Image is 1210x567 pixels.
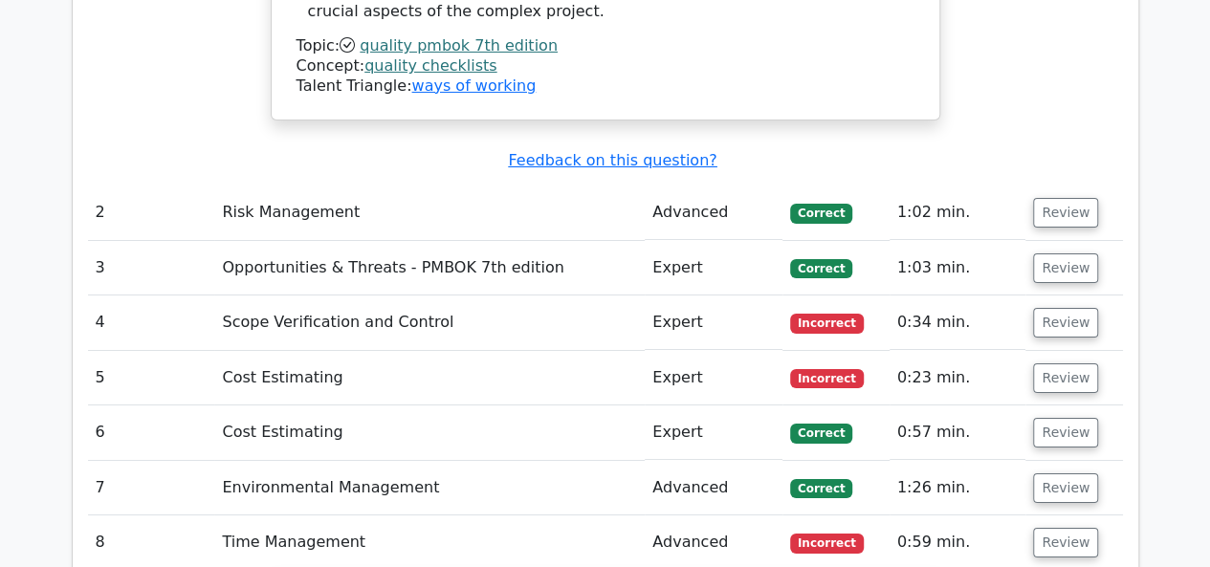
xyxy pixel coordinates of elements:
[890,295,1026,350] td: 0:34 min.
[790,479,852,498] span: Correct
[790,424,852,443] span: Correct
[645,351,782,405] td: Expert
[364,56,497,75] a: quality checklists
[790,259,852,278] span: Correct
[1033,418,1098,447] button: Review
[1033,253,1098,283] button: Review
[88,295,215,350] td: 4
[790,534,864,553] span: Incorrect
[890,185,1026,240] td: 1:02 min.
[790,369,864,388] span: Incorrect
[1033,198,1098,228] button: Review
[645,295,782,350] td: Expert
[214,295,645,350] td: Scope Verification and Control
[297,56,914,76] div: Concept:
[297,36,914,96] div: Talent Triangle:
[88,241,215,295] td: 3
[88,351,215,405] td: 5
[645,405,782,460] td: Expert
[214,461,645,515] td: Environmental Management
[1033,363,1098,393] button: Review
[214,351,645,405] td: Cost Estimating
[645,241,782,295] td: Expert
[890,241,1026,295] td: 1:03 min.
[214,241,645,295] td: Opportunities & Threats - PMBOK 7th edition
[1033,528,1098,557] button: Review
[88,405,215,460] td: 6
[645,185,782,240] td: Advanced
[214,185,645,240] td: Risk Management
[890,351,1026,405] td: 0:23 min.
[890,461,1026,515] td: 1:26 min.
[1033,473,1098,503] button: Review
[297,36,914,56] div: Topic:
[508,151,716,169] a: Feedback on this question?
[214,405,645,460] td: Cost Estimating
[790,314,864,333] span: Incorrect
[645,461,782,515] td: Advanced
[790,204,852,223] span: Correct
[1033,308,1098,338] button: Review
[411,76,536,95] a: ways of working
[88,461,215,515] td: 7
[360,36,558,55] a: quality pmbok 7th edition
[890,405,1026,460] td: 0:57 min.
[88,185,215,240] td: 2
